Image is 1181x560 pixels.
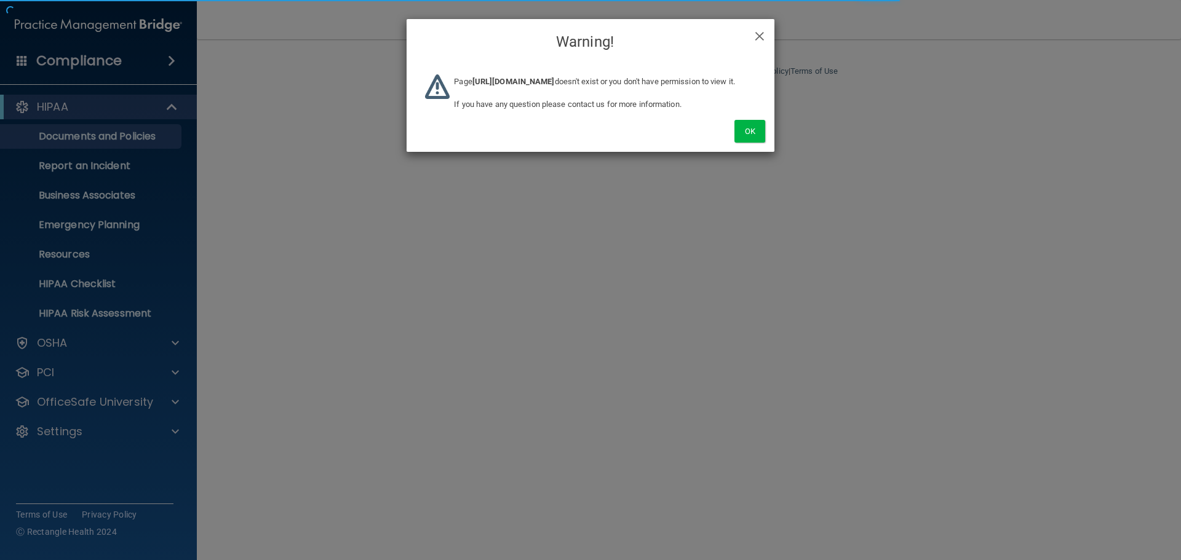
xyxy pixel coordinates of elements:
img: warning-logo.669c17dd.png [425,74,450,99]
p: If you have any question please contact us for more information. [454,97,756,112]
b: [URL][DOMAIN_NAME] [472,77,555,86]
span: × [754,22,765,47]
p: Page doesn't exist or you don't have permission to view it. [454,74,756,89]
button: Ok [734,120,765,143]
h4: Warning! [416,28,765,55]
